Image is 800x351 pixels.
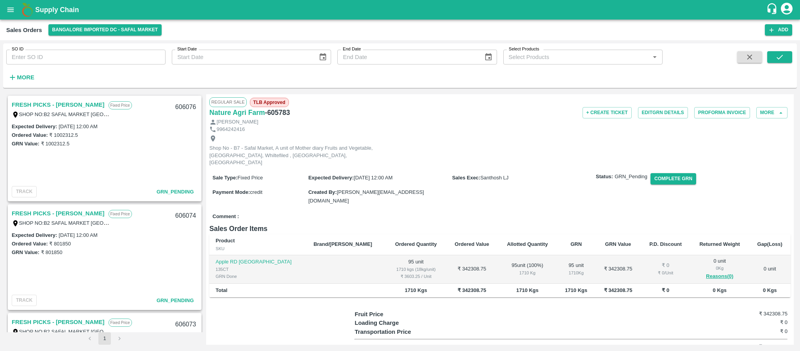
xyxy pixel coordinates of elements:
[216,258,301,266] p: Apple RD [GEOGRAPHIC_DATA]
[209,223,791,234] h6: Sales Order Items
[355,310,463,319] p: Fruit Price
[605,241,631,247] b: GRN Value
[212,175,237,181] label: Sale Type :
[177,46,197,52] label: Start Date
[6,25,42,35] div: Sales Orders
[216,273,301,280] div: GRN Done
[649,241,682,247] b: P.D. Discount
[715,310,788,318] h6: ₹ 342308.75
[715,328,788,335] h6: ₹ 0
[171,315,201,334] div: 606073
[405,287,427,293] b: 1710 Kgs
[355,319,463,327] p: Loading Charge
[19,220,458,226] label: SHOP NO:B2 SAFAL MARKET [GEOGRAPHIC_DATA] HOSKOTE BANGLORE [GEOGRAPHIC_DATA] ([GEOGRAPHIC_DATA]) ...
[109,210,132,218] p: Fixed Price
[6,71,36,84] button: More
[713,287,727,293] b: 0 Kgs
[355,328,463,336] p: Transportation Price
[171,207,201,225] div: 606074
[265,107,290,118] h6: - 605783
[217,118,258,126] p: [PERSON_NAME]
[354,175,392,181] span: [DATE] 12:00 AM
[212,189,250,195] label: Payment Mode :
[12,124,57,129] label: Expected Delivery :
[749,255,791,284] td: 0 unit
[216,238,235,244] b: Product
[49,241,71,247] label: ₹ 801850
[386,255,446,284] td: 95 unit
[780,2,794,18] div: account of current user
[583,107,632,118] button: + Create Ticket
[6,50,166,64] input: Enter SO ID
[563,262,589,276] div: 95 unit
[171,98,201,116] div: 606076
[250,189,262,195] span: credit
[446,255,498,284] td: ₹ 342308.75
[650,52,660,62] button: Open
[35,4,766,15] a: Supply Chain
[209,97,246,107] span: Regular Sale
[504,262,551,276] div: 95 unit ( 100 %)
[98,332,111,345] button: page 1
[615,173,647,181] span: GRN_Pending
[604,287,633,293] b: ₹ 342308.75
[209,145,385,167] p: Shop No - B7 - Safal Market, A unit of Mother diary Fruits and Vegetable, [GEOGRAPHIC_DATA], Whil...
[308,175,354,181] label: Expected Delivery :
[647,262,684,269] div: ₹ 0
[563,269,589,276] div: 1710 Kg
[337,50,478,64] input: End Date
[157,189,194,195] span: GRN_Pending
[12,232,57,238] label: Expected Delivery :
[217,126,245,133] p: 9964242416
[59,232,97,238] label: [DATE] 12:00 AM
[48,24,162,36] button: Select DC
[12,317,105,327] a: FRESH PICKS - [PERSON_NAME]
[82,332,127,345] nav: pagination navigation
[481,50,496,64] button: Choose date
[565,287,587,293] b: 1710 Kgs
[507,241,548,247] b: Allotted Quantity
[757,241,782,247] b: Gap(Loss)
[452,175,480,181] label: Sales Exec :
[41,249,62,255] label: ₹ 801850
[212,213,239,220] label: Comment :
[12,208,105,218] a: FRESH PICKS - [PERSON_NAME]
[570,241,582,247] b: GRN
[516,287,538,293] b: 1710 Kgs
[694,107,750,118] button: Proforma Invoice
[20,2,35,18] img: logo
[12,241,48,247] label: Ordered Value:
[662,287,669,293] b: ₹ 0
[12,141,39,147] label: GRN Value:
[109,101,132,109] p: Fixed Price
[650,173,696,184] button: Complete GRN
[12,100,105,110] a: FRESH PICKS - [PERSON_NAME]
[480,175,508,181] span: Santhosh LJ
[766,3,780,17] div: customer-support
[308,189,424,204] span: [PERSON_NAME][EMAIL_ADDRESS][DOMAIN_NAME]
[216,266,301,273] div: 135CT
[756,107,788,118] button: More
[506,52,647,62] input: Select Products
[209,107,265,118] a: Nature Agri Farm
[697,258,743,281] div: 0 unit
[12,46,23,52] label: SO ID
[395,241,437,247] b: Ordered Quantity
[697,272,743,281] button: Reasons(0)
[715,343,788,351] h6: ₹ 342308.75
[59,124,97,129] label: [DATE] 12:00 AM
[504,269,551,276] div: 1710 Kg
[172,50,312,64] input: Start Date
[315,50,330,64] button: Choose date
[697,265,743,272] div: 0 Kg
[109,319,132,327] p: Fixed Price
[458,287,486,293] b: ₹ 342308.75
[392,266,440,273] div: 1710 kgs (18kg/unit)
[596,173,613,181] label: Status:
[638,107,688,118] button: EditGRN Details
[2,1,20,19] button: open drawer
[216,287,227,293] b: Total
[455,241,489,247] b: Ordered Value
[314,241,372,247] b: Brand/[PERSON_NAME]
[35,6,79,14] b: Supply Chain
